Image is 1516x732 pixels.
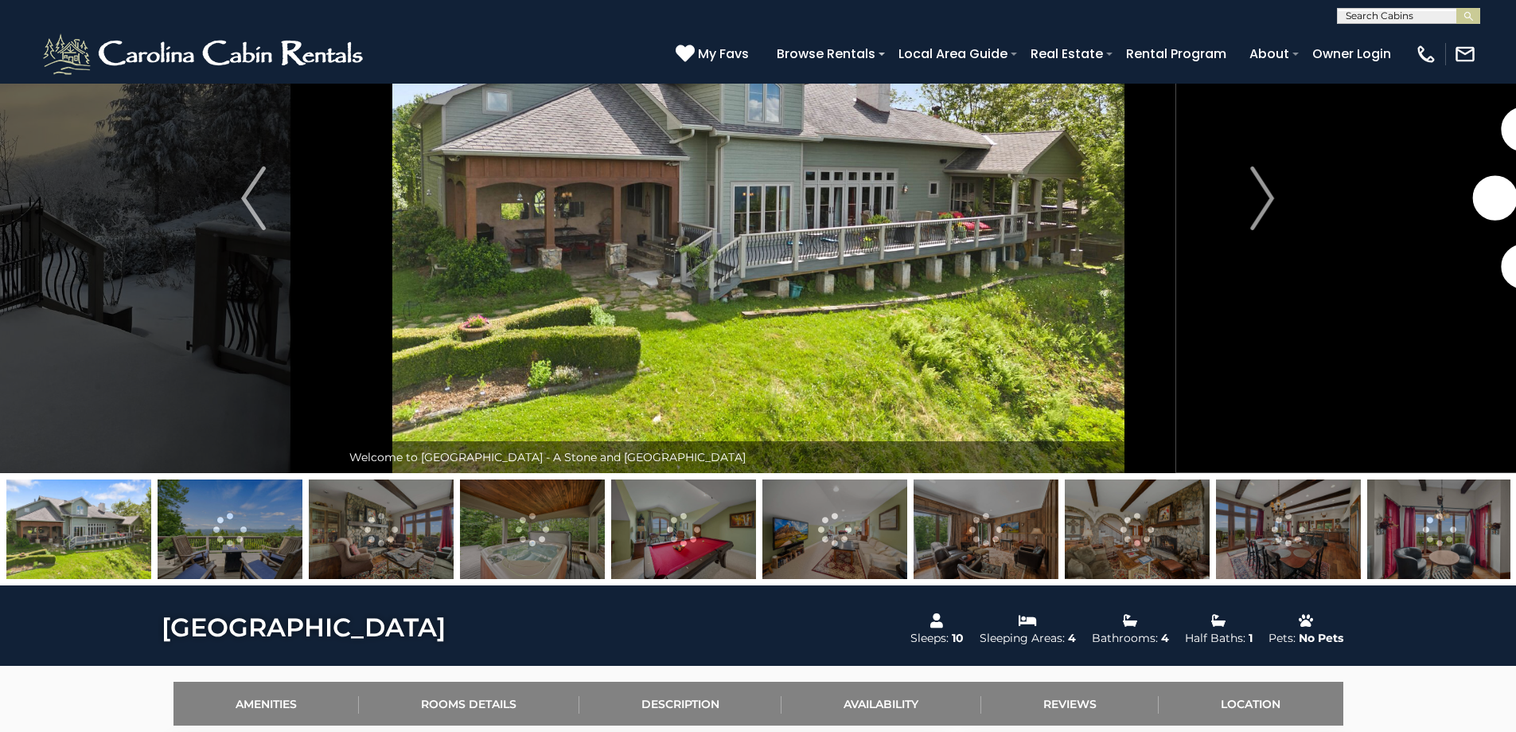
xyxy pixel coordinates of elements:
a: Description [579,682,782,726]
span: My Favs [698,44,749,64]
img: 168777839 [6,480,151,579]
a: Browse Rentals [769,40,883,68]
img: 168777865 [309,480,454,579]
a: Availability [781,682,981,726]
img: 168777846 [158,480,302,579]
a: Amenities [173,682,360,726]
img: 168777861 [460,480,605,579]
a: Local Area Guide [891,40,1015,68]
img: White-1-2.png [40,30,370,78]
img: mail-regular-white.png [1454,43,1476,65]
img: arrow [1250,166,1274,230]
a: Real Estate [1023,40,1111,68]
img: 168777862 [914,480,1058,579]
a: About [1241,40,1297,68]
a: My Favs [676,44,753,65]
a: Location [1159,682,1343,726]
a: Reviews [981,682,1159,726]
img: arrow [241,166,265,230]
img: 168777900 [611,480,756,579]
div: Welcome to [GEOGRAPHIC_DATA] - A Stone and [GEOGRAPHIC_DATA] [341,441,1175,473]
img: 168777898 [762,480,907,579]
a: Rooms Details [359,682,579,726]
img: phone-regular-white.png [1415,43,1437,65]
a: Rental Program [1118,40,1234,68]
img: 168777868 [1367,480,1512,579]
a: Owner Login [1304,40,1399,68]
img: 168777867 [1065,480,1210,579]
img: 168777866 [1216,480,1361,579]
